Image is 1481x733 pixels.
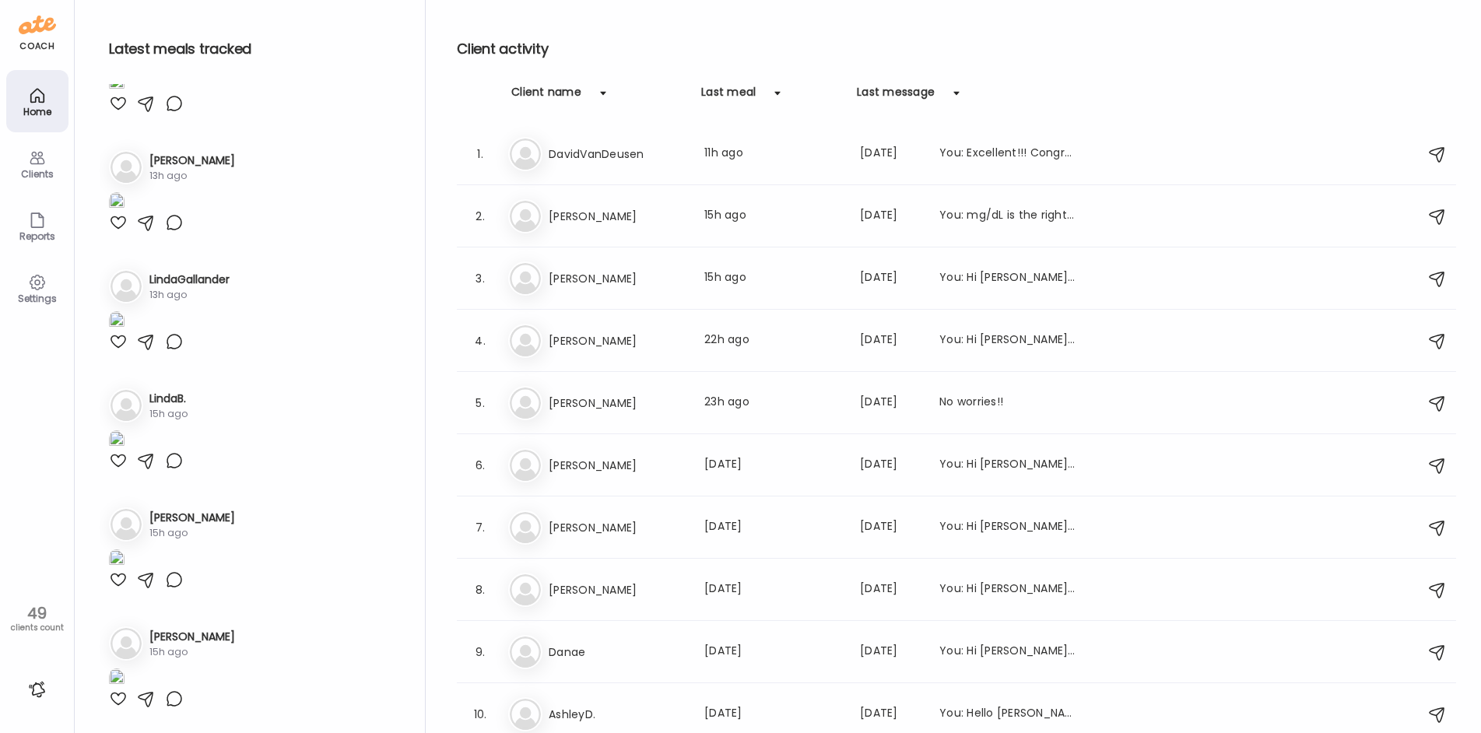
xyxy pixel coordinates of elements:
img: bg-avatar-default.svg [510,263,541,294]
div: You: Hi [PERSON_NAME], I looked up the Elysium vitamins. Matter, which is the brain aging one, ha... [939,269,1076,288]
img: images%2FrYmowKdd3sNiGaVUJ532DWvZ6YJ3%2Fd1eugsjz3zLKah0gwddn%2FSnDndLEaI7l0gtpTyLx6_1080 [109,430,125,451]
img: bg-avatar-default.svg [510,574,541,605]
div: You: mg/dL is the right choice, I am not sure why it is giving me different numbers [939,207,1076,226]
div: [DATE] [704,456,841,475]
div: You: Hi [PERSON_NAME]! Just reaching out to touch base. If you would like to meet on Zoom, just g... [939,518,1076,537]
div: 15h ago [704,269,841,288]
div: Last message [857,84,935,109]
h3: [PERSON_NAME] [549,518,686,537]
div: 9. [471,643,490,661]
h3: [PERSON_NAME] [549,331,686,350]
img: ate [19,12,56,37]
div: Settings [9,293,65,303]
div: [DATE] [860,331,921,350]
div: [DATE] [860,580,921,599]
h3: Danae [549,643,686,661]
img: bg-avatar-default.svg [510,699,541,730]
div: Last meal [701,84,756,109]
div: 23h ago [704,394,841,412]
img: images%2FJtQsdcXOJDXDzeIq3bKIlVjQ7Xe2%2Fah7IZHme6PxVxDCwuA3m%2FL696vpXACfGDuGjNsEtm_1080 [109,311,125,332]
div: 15h ago [149,407,188,421]
div: [DATE] [860,518,921,537]
h3: AshleyD. [549,705,686,724]
div: 8. [471,580,490,599]
img: images%2FX5mjPIVfEibkjvRJ8csVap2gWCh2%2FXK4CgGH4AfmJwByBRpcA%2F7sSrSJPOh4ivonaUlhEF_1080 [109,192,125,213]
div: Home [9,107,65,117]
h3: [PERSON_NAME] [549,394,686,412]
div: Reports [9,231,65,241]
div: coach [19,40,54,53]
div: 4. [471,331,490,350]
div: [DATE] [860,269,921,288]
img: images%2FrBT6TZ4uYIhPTjNLOzfJnOCrYM52%2FP6QsuHQpCE0FPaxQV9oI%2FTUJd58EYvVnNpf52jngR_1080 [109,549,125,570]
h3: [PERSON_NAME] [549,456,686,475]
div: 3. [471,269,490,288]
img: bg-avatar-default.svg [111,509,142,540]
div: 13h ago [149,288,230,302]
div: [DATE] [704,518,841,537]
div: 22h ago [704,331,841,350]
img: bg-avatar-default.svg [111,271,142,302]
h2: Client activity [457,37,1456,61]
img: bg-avatar-default.svg [510,139,541,170]
h3: [PERSON_NAME] [549,269,686,288]
h3: LindaB. [149,391,188,407]
div: 11h ago [704,145,841,163]
div: 10. [471,705,490,724]
h3: [PERSON_NAME] [149,510,235,526]
img: images%2FdbnMi4DeBmWUwPLe6ohCz2nRMej2%2FZ5575fcsU7IzWRPZj8WE%2Fl5kM81HhAOm0mxUZgskt_1080 [109,668,125,689]
img: bg-avatar-default.svg [111,390,142,421]
div: 5. [471,394,490,412]
div: [DATE] [860,643,921,661]
div: 15h ago [149,526,235,540]
div: 15h ago [704,207,841,226]
div: clients count [5,623,68,633]
img: bg-avatar-default.svg [111,152,142,183]
div: You: Hi [PERSON_NAME]! Just sending a friendly reminder to take photos of your meals, thank you! [939,580,1076,599]
div: You: Hello [PERSON_NAME], Just a reminder to send us pictures of your meals so we can give you fe... [939,705,1076,724]
img: bg-avatar-default.svg [510,201,541,232]
div: Client name [511,84,581,109]
img: bg-avatar-default.svg [510,388,541,419]
img: bg-avatar-default.svg [510,637,541,668]
div: 13h ago [149,169,235,183]
div: 15h ago [149,645,235,659]
img: bg-avatar-default.svg [510,450,541,481]
img: bg-avatar-default.svg [510,512,541,543]
h3: [PERSON_NAME] [549,207,686,226]
div: [DATE] [860,394,921,412]
div: You: Hi [PERSON_NAME]! Just sending you a quick message to let you know that your data from the n... [939,643,1076,661]
div: [DATE] [704,705,841,724]
div: 6. [471,456,490,475]
h3: [PERSON_NAME] [149,153,235,169]
h3: LindaGallander [149,272,230,288]
h3: [PERSON_NAME] [549,580,686,599]
div: You: Hi [PERSON_NAME], no it is not comparable. This bar is higher in protein and carbohydrates, ... [939,456,1076,475]
div: Clients [9,169,65,179]
div: 1. [471,145,490,163]
div: No worries!! [939,394,1076,412]
h3: [PERSON_NAME] [149,629,235,645]
div: You: Hi [PERSON_NAME], are you currently having one meal per day or is there a second meal? [939,331,1076,350]
div: 49 [5,604,68,623]
div: [DATE] [704,643,841,661]
div: 7. [471,518,490,537]
div: [DATE] [860,207,921,226]
div: [DATE] [704,580,841,599]
div: [DATE] [860,705,921,724]
div: 2. [471,207,490,226]
div: You: Excellent!!! Congrats! [939,145,1076,163]
h3: DavidVanDeusen [549,145,686,163]
div: [DATE] [860,145,921,163]
img: bg-avatar-default.svg [111,628,142,659]
img: bg-avatar-default.svg [510,325,541,356]
h2: Latest meals tracked [109,37,400,61]
div: [DATE] [860,456,921,475]
img: images%2FCwVmBAurA3hVDyX7zFMjR08vqvc2%2FePhoMQZwb6sV7zaTntuL%2Fm0QDMDX5Ir3Uif72tEVJ_1080 [109,73,125,94]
